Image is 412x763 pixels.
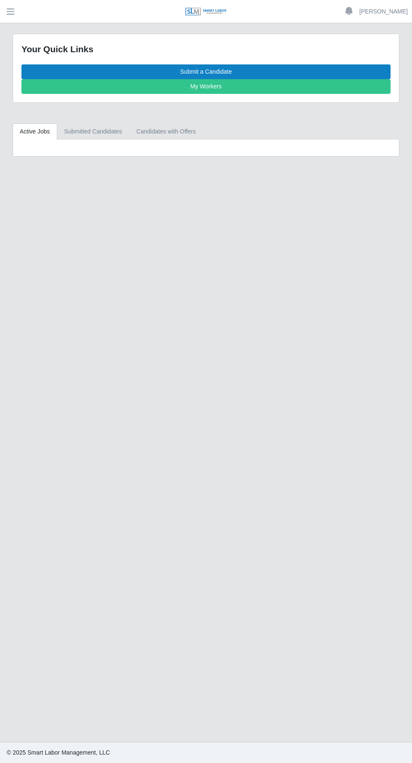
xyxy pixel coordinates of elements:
[21,43,391,56] div: Your Quick Links
[129,123,203,140] a: Candidates with Offers
[13,123,57,140] a: Active Jobs
[359,7,408,16] a: [PERSON_NAME]
[21,64,391,79] a: Submit a Candidate
[7,749,110,756] span: © 2025 Smart Labor Management, LLC
[185,7,227,16] img: SLM Logo
[21,79,391,94] a: My Workers
[57,123,129,140] a: Submitted Candidates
